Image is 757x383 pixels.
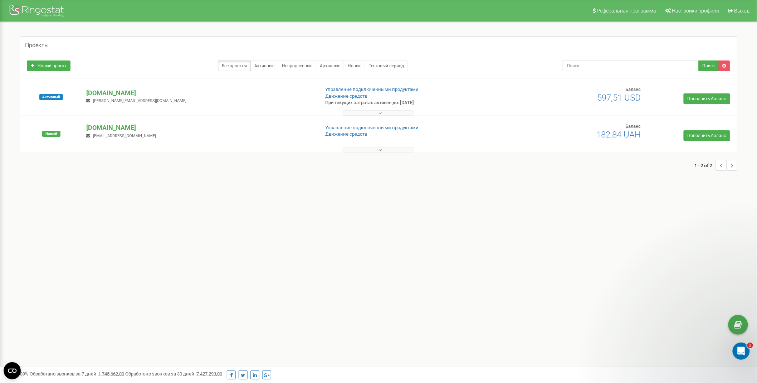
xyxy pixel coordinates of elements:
span: [EMAIL_ADDRESS][DOMAIN_NAME] [93,134,156,138]
a: Движение средств [326,131,367,137]
a: Все проекты [218,60,251,71]
a: Пополнить баланс [684,93,730,104]
u: 1 745 662,00 [98,371,124,377]
nav: ... [695,153,737,178]
span: Баланс [626,87,641,92]
a: Управление подключенными продуктами [326,125,419,130]
iframe: Intercom live chat [733,343,750,360]
a: Непродленные [278,60,316,71]
span: [PERSON_NAME][EMAIL_ADDRESS][DOMAIN_NAME] [93,98,186,103]
button: Open CMP widget [4,362,21,379]
a: Новый проект [27,60,70,71]
u: 7 427 293,00 [196,371,222,377]
span: Активный [39,94,63,100]
button: Поиск [699,60,719,71]
span: Обработано звонков за 30 дней : [125,371,222,377]
span: 1 [747,343,753,348]
a: Управление подключенными продуктами [326,87,419,92]
p: [DOMAIN_NAME] [86,88,313,98]
span: 1 - 2 of 2 [695,160,716,171]
span: Настройки профиля [672,8,719,14]
p: При текущих затратах активен до: [DATE] [326,100,493,106]
input: Поиск [562,60,699,71]
span: Выход [734,8,750,14]
span: Реферальная программа [597,8,656,14]
span: Новый [42,131,60,137]
span: Баланс [626,123,641,129]
a: Тестовый период [365,60,408,71]
a: Архивные [316,60,344,71]
a: Движение средств [326,93,367,99]
span: 597,51 USD [597,93,641,103]
a: Новые [344,60,365,71]
a: Пополнить баланс [684,130,730,141]
a: Активные [250,60,278,71]
span: Обработано звонков за 7 дней : [30,371,124,377]
span: 182,84 UAH [597,130,641,140]
p: [DOMAIN_NAME] [86,123,313,132]
h5: Проекты [25,42,49,49]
